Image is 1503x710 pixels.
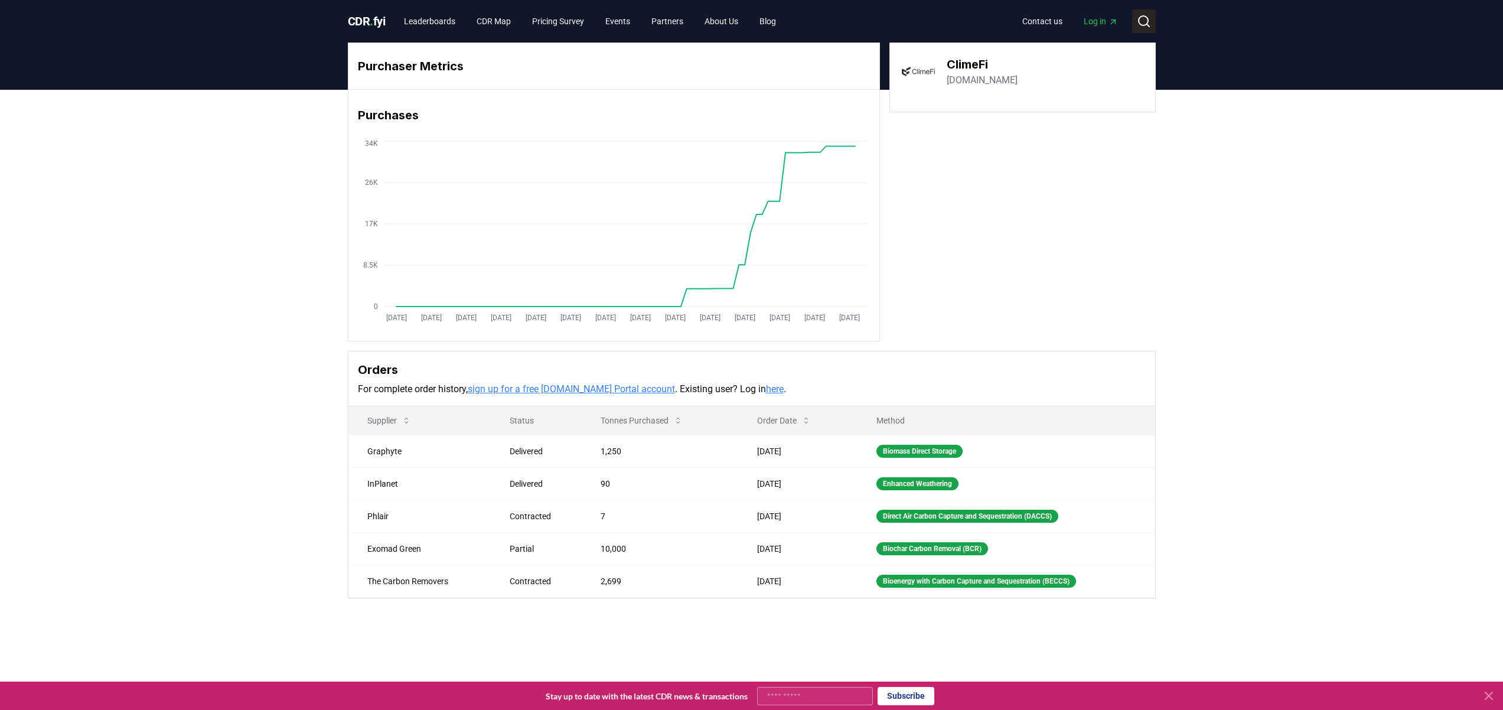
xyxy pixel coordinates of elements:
tspan: [DATE] [630,314,650,322]
td: The Carbon Removers [348,565,491,597]
td: [DATE] [738,435,858,467]
div: Delivered [510,445,572,457]
p: Method [867,415,1146,426]
tspan: [DATE] [804,314,824,322]
tspan: [DATE] [699,314,720,322]
tspan: [DATE] [734,314,755,322]
a: Contact us [1013,11,1072,32]
td: 10,000 [582,532,738,565]
a: [DOMAIN_NAME] [947,73,1018,87]
tspan: 26K [365,178,378,187]
div: Partial [510,543,572,555]
button: Tonnes Purchased [591,409,692,432]
h3: Purchases [358,106,870,124]
td: [DATE] [738,532,858,565]
span: Log in [1084,15,1118,27]
nav: Main [395,11,785,32]
button: Order Date [748,409,820,432]
div: Biochar Carbon Removal (BCR) [876,542,988,555]
div: Contracted [510,510,572,522]
td: 7 [582,500,738,532]
td: InPlanet [348,467,491,500]
tspan: [DATE] [769,314,790,322]
a: sign up for a free [DOMAIN_NAME] Portal account [468,383,675,395]
td: Exomad Green [348,532,491,565]
tspan: 8.5K [363,261,378,269]
tspan: 17K [365,220,378,228]
tspan: [DATE] [490,314,511,322]
span: CDR fyi [348,14,386,28]
tspan: [DATE] [525,314,546,322]
button: Supplier [358,409,420,432]
td: [DATE] [738,467,858,500]
tspan: 0 [374,302,378,311]
a: Blog [750,11,785,32]
span: . [370,14,373,28]
a: Leaderboards [395,11,465,32]
tspan: [DATE] [839,314,859,322]
td: 2,699 [582,565,738,597]
h3: Orders [358,361,1146,379]
nav: Main [1013,11,1127,32]
h3: Purchaser Metrics [358,57,870,75]
div: Bioenergy with Carbon Capture and Sequestration (BECCS) [876,575,1076,588]
td: Phlair [348,500,491,532]
a: CDR Map [467,11,520,32]
tspan: [DATE] [455,314,476,322]
a: Events [596,11,640,32]
p: Status [500,415,572,426]
td: 1,250 [582,435,738,467]
tspan: [DATE] [595,314,615,322]
a: Partners [642,11,693,32]
a: here [766,383,784,395]
div: Delivered [510,478,572,490]
td: [DATE] [738,565,858,597]
a: Log in [1074,11,1127,32]
div: Biomass Direct Storage [876,445,963,458]
p: For complete order history, . Existing user? Log in . [358,382,1146,396]
tspan: [DATE] [420,314,441,322]
td: 90 [582,467,738,500]
a: CDR.fyi [348,13,386,30]
tspan: 34K [365,139,378,148]
div: Contracted [510,575,572,587]
div: Direct Air Carbon Capture and Sequestration (DACCS) [876,510,1058,523]
div: Enhanced Weathering [876,477,958,490]
tspan: [DATE] [386,314,406,322]
h3: ClimeFi [947,56,1018,73]
a: Pricing Survey [523,11,594,32]
td: Graphyte [348,435,491,467]
tspan: [DATE] [664,314,685,322]
img: ClimeFi-logo [902,55,935,88]
a: About Us [695,11,748,32]
tspan: [DATE] [560,314,581,322]
td: [DATE] [738,500,858,532]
